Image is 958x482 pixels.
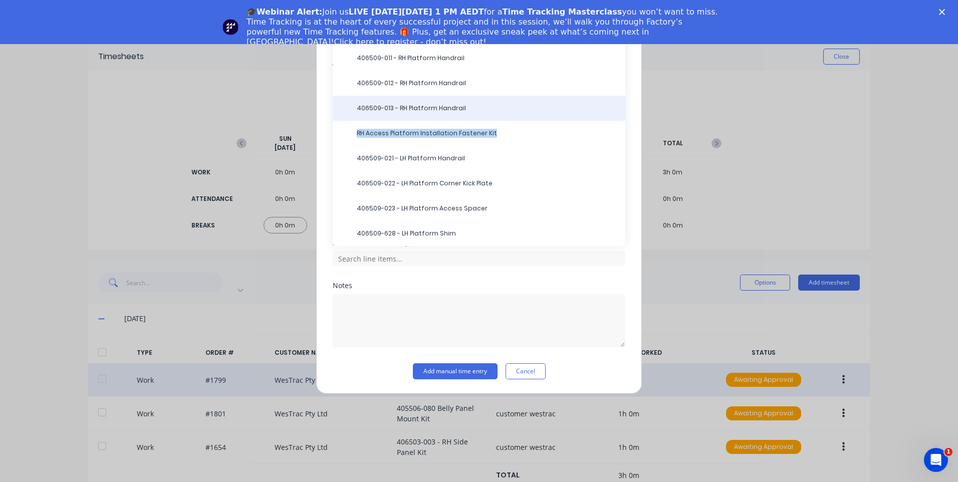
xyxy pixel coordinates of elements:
[333,251,625,266] input: Search line items...
[357,154,617,163] span: 406509-021 - LH Platform Handrail
[357,229,617,238] span: 406509-628 - LH Platform Shim
[506,363,546,379] button: Cancel
[357,54,617,63] span: 406509-011 - RH Platform Handrail
[503,7,622,17] b: Time Tracking Masterclass
[357,204,617,213] span: 406509-023 - LH Platform Access Spacer
[357,104,617,113] span: 406509-013 - RH Platform Handrail
[334,37,487,47] a: Click here to register - don’t miss out!
[357,79,617,88] span: 406509-012 - RH Platform Handrail
[939,9,949,15] div: Close
[222,19,238,35] img: Profile image for Team
[333,282,625,289] div: Notes
[349,7,484,17] b: LIVE [DATE][DATE] 1 PM AEDT
[413,363,498,379] button: Add manual time entry
[247,7,322,17] b: 🎓Webinar Alert:
[944,448,952,456] span: 1
[247,7,720,47] div: Join us for a you won’t want to miss. Time Tracking is at the heart of every successful project a...
[333,239,625,246] div: Product worked on (Optional)
[924,448,948,472] iframe: Intercom live chat
[357,129,617,138] span: RH Access Platform Installation Fastener Kit
[357,179,617,188] span: 406509-022 - LH Platform Corner Kick Plate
